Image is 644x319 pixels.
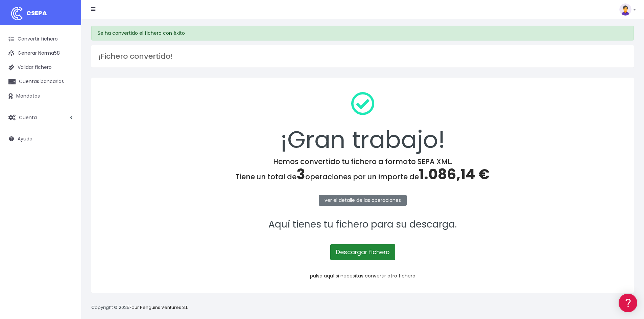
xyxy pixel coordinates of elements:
a: Validar fichero [3,60,78,75]
a: Ayuda [3,132,78,146]
a: Videotutoriales [7,106,128,117]
img: logo [8,5,25,22]
a: Formatos [7,85,128,96]
img: profile [619,3,631,16]
h4: Hemos convertido tu fichero a formato SEPA XML. Tiene un total de operaciones por un importe de [100,157,625,183]
a: pulsa aquí si necesitas convertir otro fichero [310,272,415,279]
a: General [7,145,128,155]
a: Generar Norma58 [3,46,78,60]
div: Facturación [7,134,128,140]
a: Four Penguins Ventures S.L. [129,304,189,311]
a: Cuenta [3,110,78,125]
div: ¡Gran trabajo! [100,86,625,157]
div: Información general [7,47,128,53]
span: 1.086,14 € [419,164,490,184]
a: API [7,172,128,183]
a: Perfiles de empresas [7,117,128,127]
a: Cuentas bancarias [3,75,78,89]
button: Contáctanos [7,181,128,192]
h3: ¡Fichero convertido! [98,52,627,61]
a: Descargar fichero [330,244,395,260]
span: CSEPA [26,9,47,17]
p: Copyright © 2025 . [91,304,190,311]
div: Se ha convertido el fichero con éxito [91,26,634,41]
a: Convertir fichero [3,32,78,46]
a: Problemas habituales [7,96,128,106]
p: Aquí tienes tu fichero para su descarga. [100,217,625,232]
a: Información general [7,57,128,68]
span: 3 [296,164,305,184]
span: Ayuda [18,135,32,142]
span: Cuenta [19,114,37,121]
div: Programadores [7,162,128,168]
a: Mandatos [3,89,78,103]
a: POWERED BY ENCHANT [93,194,130,201]
a: ver el detalle de las operaciones [319,195,407,206]
div: Convertir ficheros [7,75,128,81]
